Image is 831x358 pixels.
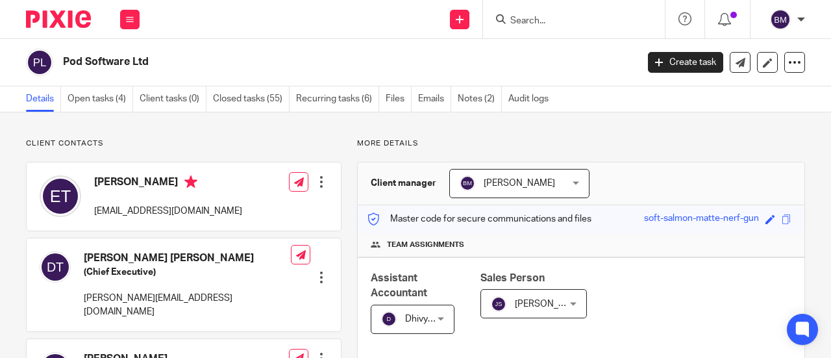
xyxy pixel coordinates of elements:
div: soft-salmon-matte-nerf-gun [644,212,759,227]
a: Files [386,86,412,112]
p: [EMAIL_ADDRESS][DOMAIN_NAME] [94,205,242,218]
i: Primary [184,175,197,188]
a: Emails [418,86,451,112]
h5: (Chief Executive) [84,266,291,279]
img: Pixie [26,10,91,28]
span: [PERSON_NAME] [484,179,555,188]
p: [PERSON_NAME][EMAIL_ADDRESS][DOMAIN_NAME] [84,292,291,318]
a: Notes (2) [458,86,502,112]
p: Master code for secure communications and files [367,212,591,225]
img: svg%3E [381,311,397,327]
h2: Pod Software Ltd [63,55,515,69]
img: svg%3E [770,9,791,30]
p: Client contacts [26,138,341,149]
img: svg%3E [40,175,81,217]
p: More details [357,138,805,149]
span: Dhivya S T [405,314,447,324]
a: Open tasks (4) [68,86,133,112]
a: Audit logs [508,86,555,112]
span: Team assignments [387,240,464,250]
img: svg%3E [26,49,53,76]
a: Recurring tasks (6) [296,86,379,112]
a: Client tasks (0) [140,86,206,112]
h4: [PERSON_NAME] [PERSON_NAME] [84,251,291,265]
span: Assistant Accountant [371,273,427,298]
h4: [PERSON_NAME] [94,175,242,192]
a: Closed tasks (55) [213,86,290,112]
span: [PERSON_NAME] [515,300,586,309]
input: Search [509,16,626,27]
a: Create task [648,52,723,73]
h3: Client manager [371,177,436,190]
img: svg%3E [40,251,71,283]
a: Details [26,86,61,112]
span: Sales Person [480,273,545,283]
img: svg%3E [491,296,506,312]
img: svg%3E [460,175,475,191]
